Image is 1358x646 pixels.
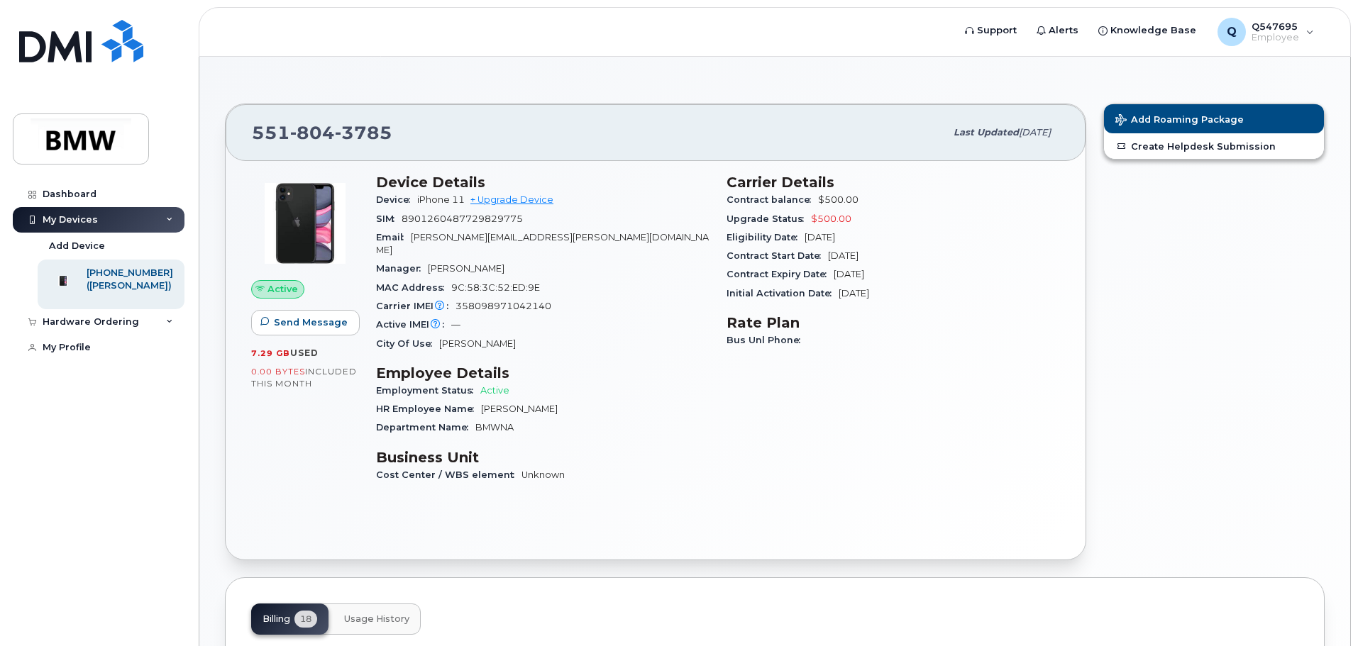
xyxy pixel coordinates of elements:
[376,338,439,349] span: City Of Use
[376,232,411,243] span: Email
[376,194,417,205] span: Device
[376,263,428,274] span: Manager
[811,213,851,224] span: $500.00
[344,613,409,625] span: Usage History
[376,422,475,433] span: Department Name
[274,316,348,329] span: Send Message
[481,403,558,414] span: [PERSON_NAME]
[335,122,392,143] span: 3785
[834,269,864,279] span: [DATE]
[428,263,504,274] span: [PERSON_NAME]
[376,364,710,382] h3: Employee Details
[376,282,451,293] span: MAC Address
[1019,127,1051,138] span: [DATE]
[417,194,465,205] span: iPhone 11
[954,127,1019,138] span: Last updated
[1115,114,1244,128] span: Add Roaming Package
[805,232,835,243] span: [DATE]
[727,174,1060,191] h3: Carrier Details
[727,232,805,243] span: Eligibility Date
[727,335,807,345] span: Bus Unl Phone
[376,449,710,466] h3: Business Unit
[1104,133,1324,159] a: Create Helpdesk Submission
[376,403,481,414] span: HR Employee Name
[727,194,818,205] span: Contract balance
[251,310,360,335] button: Send Message
[376,301,456,311] span: Carrier IMEI
[263,181,348,266] img: iPhone_11.jpg
[727,269,834,279] span: Contract Expiry Date
[376,213,402,224] span: SIM
[290,122,335,143] span: 804
[251,348,290,358] span: 7.29 GB
[818,194,859,205] span: $500.00
[727,288,839,299] span: Initial Activation Date
[376,174,710,191] h3: Device Details
[439,338,516,349] span: [PERSON_NAME]
[376,232,709,255] span: [PERSON_NAME][EMAIL_ADDRESS][PERSON_NAME][DOMAIN_NAME]
[402,213,523,224] span: 8901260487729829775
[727,250,828,261] span: Contract Start Date
[470,194,553,205] a: + Upgrade Device
[451,319,460,330] span: —
[839,288,869,299] span: [DATE]
[521,469,565,480] span: Unknown
[456,301,551,311] span: 358098971042140
[727,314,1060,331] h3: Rate Plan
[475,422,514,433] span: BMWNA
[376,319,451,330] span: Active IMEI
[376,385,480,396] span: Employment Status
[290,347,319,358] span: used
[828,250,859,261] span: [DATE]
[252,122,392,143] span: 551
[376,469,521,480] span: Cost Center / WBS element
[251,367,305,377] span: 0.00 Bytes
[267,282,298,296] span: Active
[1104,104,1324,133] button: Add Roaming Package
[727,213,811,224] span: Upgrade Status
[451,282,540,293] span: 9C:58:3C:52:ED:9E
[480,385,509,396] span: Active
